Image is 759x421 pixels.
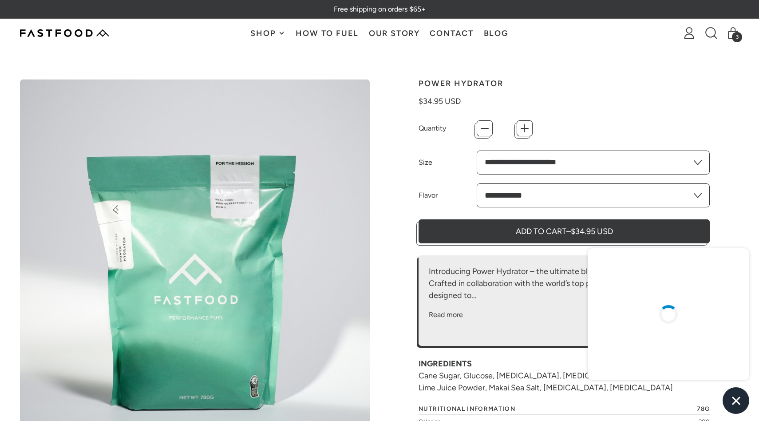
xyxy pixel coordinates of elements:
span: Nutritional information [419,406,515,412]
strong: INGREDIENTS [419,359,472,369]
label: Flavor [419,190,477,201]
span: 3 [732,32,742,42]
label: Size [419,157,477,168]
button: + [517,120,533,136]
a: Contact [425,19,478,47]
span: Shop [250,29,278,37]
a: How To Fuel [291,19,364,47]
button: − [477,120,493,136]
button: Read more [429,310,463,320]
span: $34.95 USD [419,96,461,106]
label: Quantity [419,123,477,134]
div: Introducing Power Hydrator – the ultimate blend of fuel and performance. Crafted in collaboration... [429,266,700,302]
img: Fastfood [20,29,109,37]
a: Blog [478,19,514,47]
inbox-online-store-chat: Shopify online store chat [585,248,752,414]
button: 3 [722,25,744,41]
button: Add to Cart [419,219,710,243]
a: Our Story [364,19,425,47]
h1: Power Hydrator [419,79,710,87]
div: Cane Sugar, Glucose, [MEDICAL_DATA], [MEDICAL_DATA], Lemon Juice Powder, Lime Juice Powder, Makai... [419,358,710,394]
button: Shop [245,19,291,47]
